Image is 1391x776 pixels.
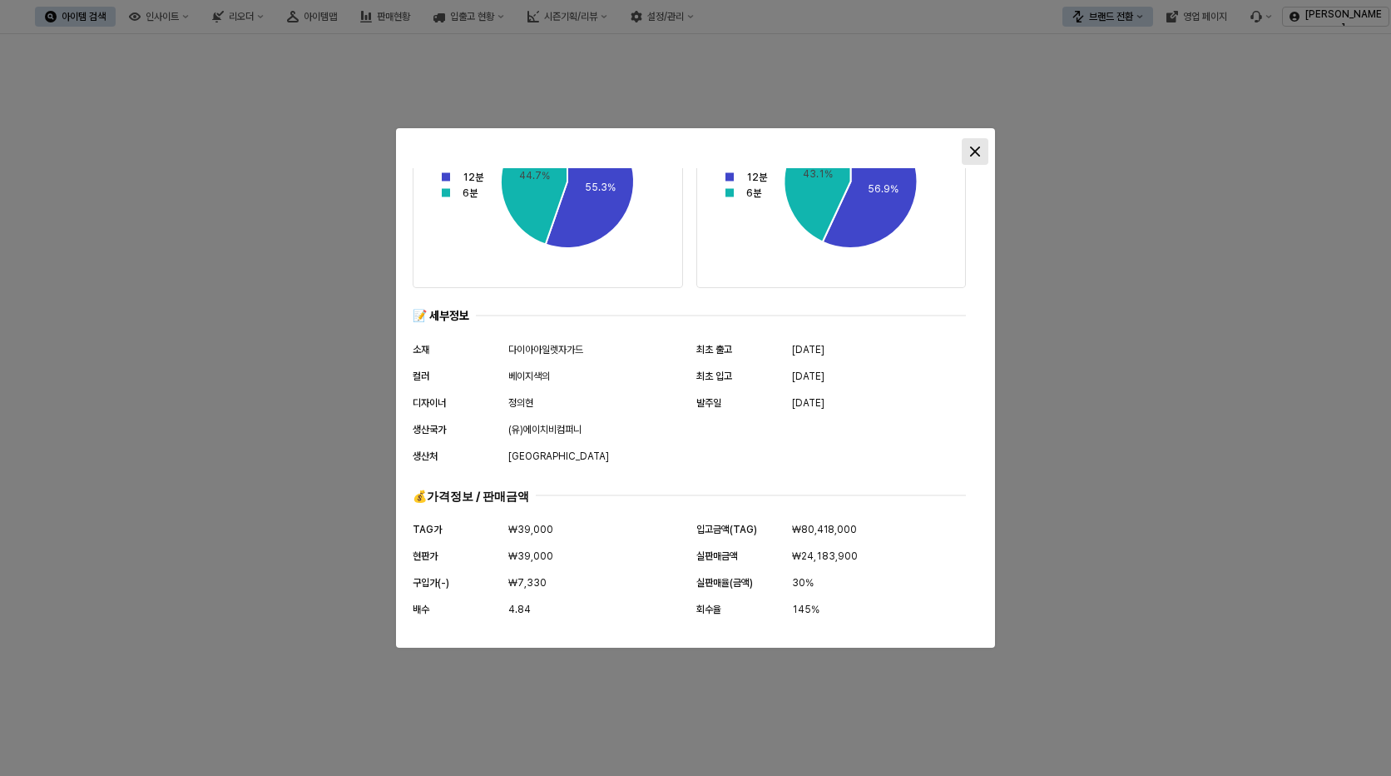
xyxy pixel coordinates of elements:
span: 정의현 [508,395,533,411]
span: 입고금액(TAG) [696,524,757,535]
span: 최초 출고 [696,344,732,356]
span: ₩24,183,900 [792,548,858,565]
span: 베이지색의 [508,368,550,385]
span: ₩7,330 [508,575,547,591]
span: 발주일 [696,397,721,409]
span: [DATE] [792,341,824,358]
span: 145% [792,601,819,618]
span: 컬러 [413,371,429,382]
span: 소재 [413,344,429,356]
span: [DATE] [792,368,824,385]
span: (유)에이치비컴퍼니 [508,421,582,438]
span: 구입가(-) [413,577,449,589]
span: 30% [792,575,814,591]
span: 현판가 [413,550,438,562]
span: [GEOGRAPHIC_DATA] [508,448,609,465]
span: ₩39,000 [508,548,553,565]
span: [DATE] [792,395,824,411]
button: ₩80,418,000 [792,520,857,540]
span: 회수율 [696,604,721,615]
span: 디자이너 [413,397,446,409]
span: ₩80,418,000 [792,521,857,538]
span: 배수 [413,604,429,615]
div: 📝 세부정보 [413,308,469,324]
span: 실판매율(금액) [696,577,753,589]
span: 다이아아일렛자가드 [508,341,583,358]
span: TAG가 [413,524,442,535]
span: 생산처 [413,450,438,462]
div: 💰가격정보 / 판매금액 [413,488,529,504]
span: 최초 입고 [696,371,732,382]
span: 실판매금액 [696,550,738,562]
span: 4.84 [508,601,531,618]
button: 닫다 [962,138,988,165]
span: ₩39,000 [508,521,553,538]
span: 생산국가 [413,424,446,435]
